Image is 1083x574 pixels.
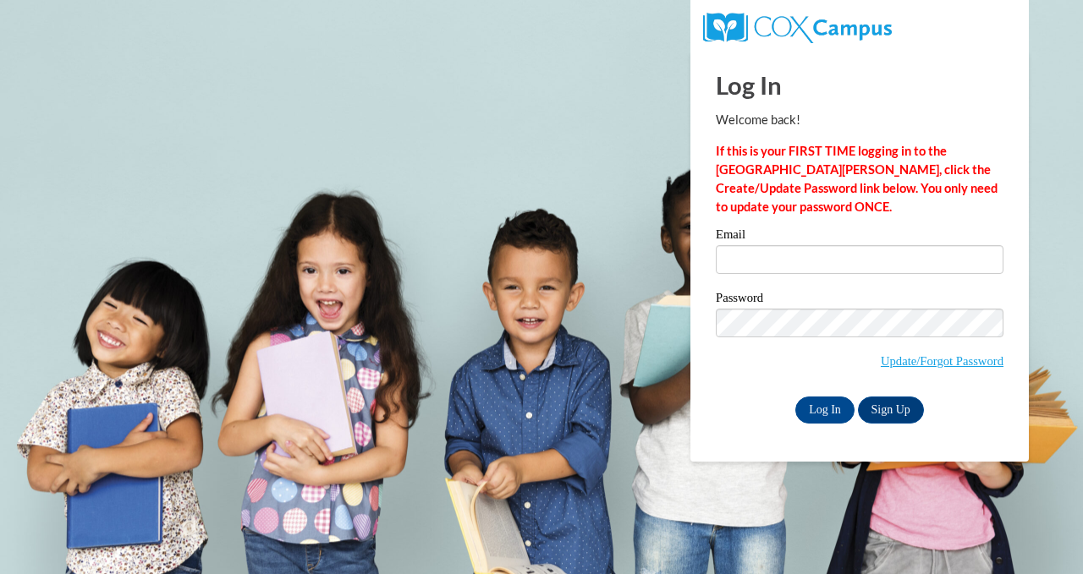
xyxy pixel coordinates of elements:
[716,144,998,214] strong: If this is your FIRST TIME logging in to the [GEOGRAPHIC_DATA][PERSON_NAME], click the Create/Upd...
[858,396,924,424] a: Sign Up
[716,292,1003,309] label: Password
[881,354,1003,368] a: Update/Forgot Password
[703,19,892,34] a: COX Campus
[716,228,1003,245] label: Email
[716,68,1003,102] h1: Log In
[795,396,855,424] input: Log In
[703,13,892,43] img: COX Campus
[716,111,1003,129] p: Welcome back!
